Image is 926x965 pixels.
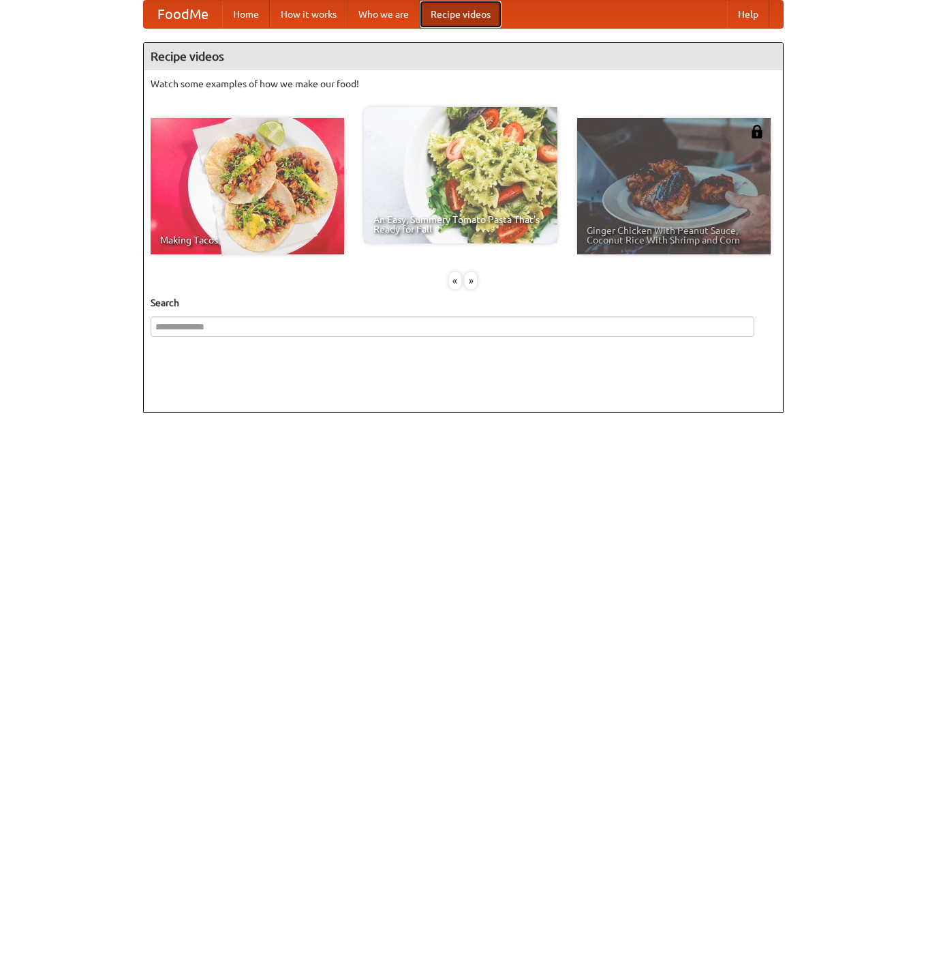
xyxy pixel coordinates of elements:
a: An Easy, Summery Tomato Pasta That's Ready for Fall [364,107,557,243]
a: Home [222,1,270,28]
a: Who we are [348,1,420,28]
p: Watch some examples of how we make our food! [151,77,776,91]
span: An Easy, Summery Tomato Pasta That's Ready for Fall [373,215,548,234]
div: » [465,272,477,289]
h4: Recipe videos [144,43,783,70]
a: Recipe videos [420,1,501,28]
a: Making Tacos [151,118,344,254]
h5: Search [151,296,776,310]
a: How it works [270,1,348,28]
div: « [449,272,461,289]
span: Making Tacos [160,235,335,245]
img: 483408.png [750,125,764,138]
a: Help [727,1,769,28]
a: FoodMe [144,1,222,28]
